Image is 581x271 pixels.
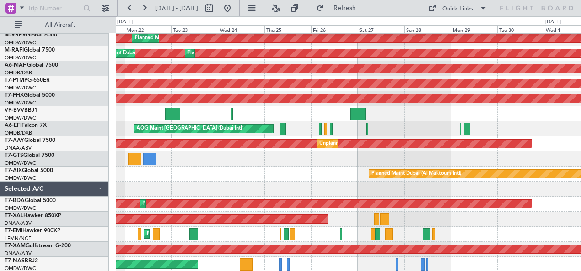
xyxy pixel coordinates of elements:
[5,47,55,53] a: M-RAFIGlobal 7500
[5,54,36,61] a: OMDW/DWC
[5,108,24,113] span: VP-BVV
[5,213,23,219] span: T7-XAL
[28,1,80,15] input: Trip Number
[312,1,367,16] button: Refresh
[5,243,26,249] span: T7-XAM
[5,153,23,158] span: T7-GTS
[5,168,22,173] span: T7-AIX
[218,25,264,33] div: Wed 24
[5,93,24,98] span: T7-FHX
[5,130,32,136] a: OMDB/DXB
[264,25,311,33] div: Thu 25
[171,25,218,33] div: Tue 23
[187,47,277,60] div: Planned Maint Dubai (Al Maktoum Intl)
[5,145,32,151] a: DNAA/ABV
[5,258,25,264] span: T7-NAS
[5,123,47,128] a: A6-EFIFalcon 7X
[5,32,26,38] span: M-RRRR
[135,31,225,45] div: Planned Maint Dubai (Al Maktoum Intl)
[5,258,38,264] a: T7-NASBBJ2
[5,84,36,91] a: OMDW/DWC
[143,197,232,211] div: Planned Maint Dubai (Al Maktoum Intl)
[5,243,71,249] a: T7-XAMGulfstream G-200
[155,4,198,12] span: [DATE] - [DATE]
[5,138,55,143] a: T7-AAYGlobal 7500
[137,122,243,135] div: AOG Maint [GEOGRAPHIC_DATA] (Dubai Intl)
[5,115,36,121] a: OMDW/DWC
[117,18,133,26] div: [DATE]
[5,47,24,53] span: M-RAFI
[319,137,454,151] div: Unplanned Maint [GEOGRAPHIC_DATA] (Al Maktoum Intl)
[88,47,178,60] div: Planned Maint Dubai (Al Maktoum Intl)
[5,168,53,173] a: T7-AIXGlobal 5000
[358,25,404,33] div: Sat 27
[5,160,36,167] a: OMDW/DWC
[5,123,21,128] span: A6-EFI
[5,205,36,212] a: OMDW/DWC
[5,78,50,83] a: T7-P1MPG-650ER
[24,22,96,28] span: All Aircraft
[5,78,27,83] span: T7-P1MP
[442,5,473,14] div: Quick Links
[5,39,36,46] a: OMDW/DWC
[125,25,171,33] div: Mon 22
[5,108,37,113] a: VP-BVVBBJ1
[5,63,58,68] a: A6-MAHGlobal 7500
[5,153,54,158] a: T7-GTSGlobal 7500
[5,235,32,242] a: LFMN/NCE
[5,228,60,234] a: T7-EMIHawker 900XP
[451,25,497,33] div: Mon 29
[5,138,24,143] span: T7-AAY
[147,227,234,241] div: Planned Maint [GEOGRAPHIC_DATA]
[5,228,22,234] span: T7-EMI
[371,167,461,181] div: Planned Maint Dubai (Al Maktoum Intl)
[5,63,27,68] span: A6-MAH
[5,198,25,203] span: T7-BDA
[5,220,32,227] a: DNAA/ABV
[545,18,561,26] div: [DATE]
[5,93,55,98] a: T7-FHXGlobal 5000
[424,1,491,16] button: Quick Links
[5,99,36,106] a: OMDW/DWC
[5,213,61,219] a: T7-XALHawker 850XP
[326,5,364,11] span: Refresh
[5,175,36,182] a: OMDW/DWC
[404,25,451,33] div: Sun 28
[10,18,99,32] button: All Aircraft
[5,250,32,257] a: DNAA/ABV
[311,25,358,33] div: Fri 26
[497,25,544,33] div: Tue 30
[5,198,56,203] a: T7-BDAGlobal 5000
[5,69,32,76] a: OMDB/DXB
[5,32,57,38] a: M-RRRRGlobal 6000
